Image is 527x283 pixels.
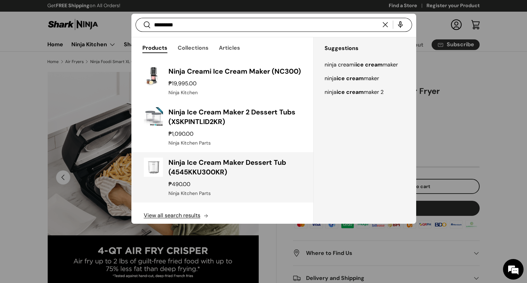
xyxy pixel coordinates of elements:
[131,202,313,231] button: View all search results
[168,107,301,126] h3: Ninja Ice Cream Maker 2 Dessert Tubs (XSKPINTLID2KR)
[131,152,313,202] a: Ninja Ice Cream Maker Dessert Tub (4545KKU300KR) ₱490.00 Ninja Kitchen Parts
[364,88,384,96] span: maker 2
[3,187,131,211] textarea: Type your message and hit 'Enter'
[219,40,240,56] button: Articles
[168,66,301,76] h3: Ninja Creami Ice Cream Maker (NC300)
[168,130,195,137] strong: ₱1,090.00
[325,75,337,82] span: ninja
[36,38,115,47] div: Chat with us now
[178,40,209,56] button: Collections
[168,80,198,87] strong: ₱19,995.00
[355,61,383,68] mark: ice cream
[142,40,167,56] button: Products
[314,58,416,72] a: ninja creamiice creammaker
[383,61,398,68] span: maker
[168,139,301,147] div: Ninja Kitchen Parts
[40,86,95,156] span: We're online!
[325,88,337,96] span: ninja
[325,41,416,55] h3: Suggestions
[168,158,301,177] h3: Ninja Ice Cream Maker Dessert Tub (4545KKU300KR)
[325,61,355,68] span: ninja creami
[168,181,192,188] strong: ₱490.00
[131,102,313,152] a: Ninja Ice Cream Maker 2 Dessert Tubs (XSKPINTLID2KR) ₱1,090.00 Ninja Kitchen Parts
[337,88,364,96] mark: ice cream
[144,66,163,86] img: ninja-creami-ice-cream-maker-with-sample-content-and-all-lids-full-view-sharkninja-philippines
[389,17,411,32] speech-search-button: Search by voice
[337,75,364,82] mark: ice cream
[314,72,416,85] a: ninjaice creammaker
[168,190,301,197] div: Ninja Kitchen Parts
[168,89,301,96] div: Ninja Kitchen
[314,85,416,99] a: ninjaice creammaker 2
[131,61,313,102] a: ninja-creami-ice-cream-maker-with-sample-content-and-all-lids-full-view-sharkninja-philippines Ni...
[364,75,379,82] span: maker
[113,3,129,20] div: Minimize live chat window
